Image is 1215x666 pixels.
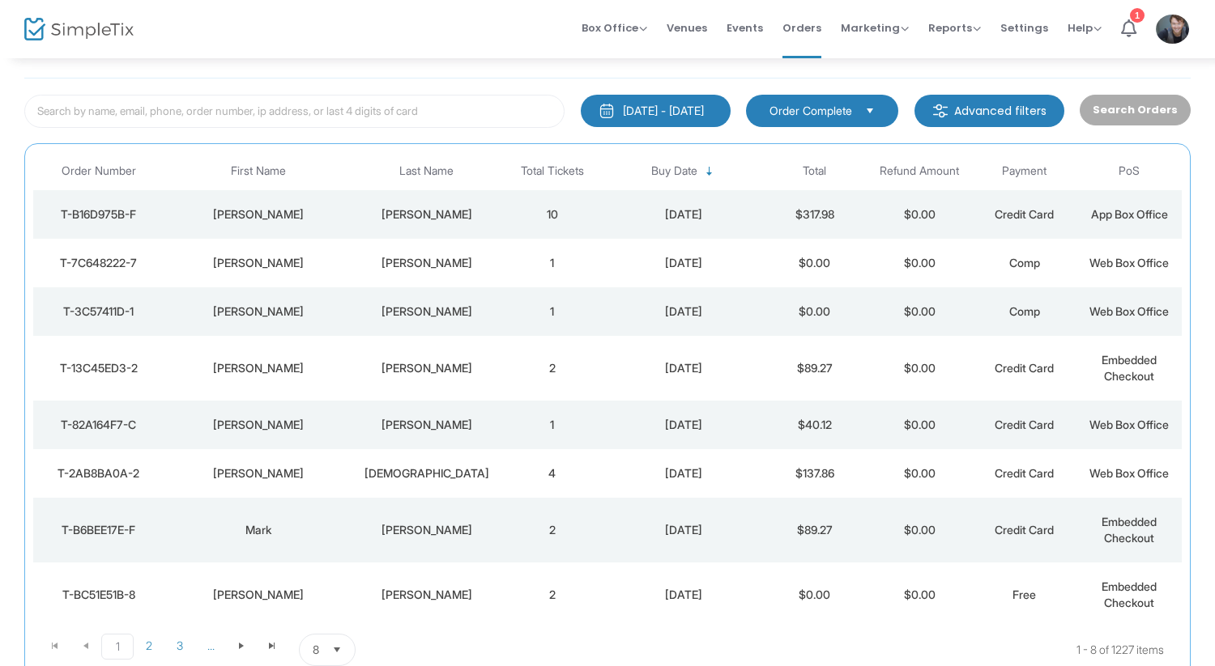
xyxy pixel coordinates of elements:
div: 2025-08-26 [609,360,758,376]
span: Credit Card [995,466,1054,480]
kendo-pager-info: 1 - 8 of 1227 items [517,634,1164,666]
span: Credit Card [995,418,1054,431]
td: $317.98 [762,190,867,239]
td: 2 [500,498,604,562]
span: Embedded Checkout [1102,353,1157,383]
div: T-7C648222-7 [37,255,160,271]
span: Marketing [841,20,909,36]
div: martin [168,360,349,376]
td: 2 [500,336,604,401]
span: Events [727,7,763,49]
img: filter [932,103,949,119]
div: Amirault [357,303,496,320]
td: $40.12 [762,401,867,449]
div: [DATE] - [DATE] [623,103,704,119]
th: Refund Amount [867,152,971,190]
td: $0.00 [867,498,971,562]
span: Web Box Office [1089,304,1169,318]
span: Box Office [582,20,647,36]
span: Order Complete [769,103,852,119]
div: 2025-08-26 [609,587,758,603]
td: $0.00 [867,287,971,336]
input: Search by name, email, phone, order number, ip address, or last 4 digits of card [24,95,565,128]
span: Go to the next page [226,634,257,658]
td: $0.00 [867,401,971,449]
td: $0.00 [762,562,867,627]
td: $0.00 [762,287,867,336]
div: Data table [33,152,1182,627]
div: T-BC51E51B-8 [37,587,160,603]
div: 2025-08-26 [609,303,758,320]
td: 4 [500,449,604,498]
td: 1 [500,401,604,449]
th: Total [762,152,867,190]
div: T-B16D975B-F [37,206,160,223]
td: $0.00 [867,239,971,287]
div: Victor [168,587,349,603]
div: ROBERT [168,206,349,223]
span: Page 3 [164,634,195,658]
span: Embedded Checkout [1102,579,1157,609]
span: Page 1 [101,634,134,660]
td: $0.00 [867,190,971,239]
td: $0.00 [867,562,971,627]
button: [DATE] - [DATE] [581,95,731,127]
div: 2025-08-26 [609,522,758,538]
span: Orders [782,7,821,49]
div: Debbie [168,465,349,481]
span: Page 4 [195,634,226,658]
span: Free [1013,588,1036,601]
div: Maltby [357,587,496,603]
span: Last Name [399,164,454,178]
span: Venues [667,7,707,49]
div: 2025-08-26 [609,417,758,433]
span: Go to the next page [235,639,248,652]
div: Amirault [357,417,496,433]
td: $0.00 [762,239,867,287]
div: HOWELL [357,206,496,223]
div: 2025-08-26 [609,465,758,481]
td: $137.86 [762,449,867,498]
span: Credit Card [995,207,1054,221]
span: Web Box Office [1089,256,1169,269]
div: 2025-08-26 [609,255,758,271]
span: Order Number [62,164,136,178]
span: Page 2 [134,634,164,658]
td: 10 [500,190,604,239]
span: Credit Card [995,361,1054,375]
button: Select [326,634,348,665]
td: $0.00 [867,449,971,498]
div: Mark [168,522,349,538]
span: Buy Date [651,164,697,178]
img: monthly [599,103,615,119]
button: Select [859,102,881,120]
div: T-13C45ED3-2 [37,360,160,376]
span: Settings [1000,7,1048,49]
div: T-2AB8BA0A-2 [37,465,160,481]
div: Jeske [357,465,496,481]
div: T-3C57411D-1 [37,303,160,320]
span: Help [1068,20,1102,36]
span: Sortable [703,165,716,178]
td: 1 [500,287,604,336]
span: PoS [1119,164,1140,178]
span: Credit Card [995,523,1054,537]
div: Stephenson [357,522,496,538]
td: $0.00 [867,336,971,401]
div: T-82A164F7-C [37,417,160,433]
span: Web Box Office [1089,466,1169,480]
span: Web Box Office [1089,418,1169,431]
div: Sonntag [357,255,496,271]
div: Dave [168,417,349,433]
div: 1 [1130,8,1145,23]
th: Total Tickets [500,152,604,190]
span: First Name [231,164,286,178]
td: $89.27 [762,336,867,401]
div: Mayson [168,255,349,271]
div: Martin [357,360,496,376]
div: 2025-08-26 [609,206,758,223]
m-button: Advanced filters [914,95,1064,127]
span: Payment [1002,164,1047,178]
td: $89.27 [762,498,867,562]
div: T-B6BEE17E-F [37,522,160,538]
